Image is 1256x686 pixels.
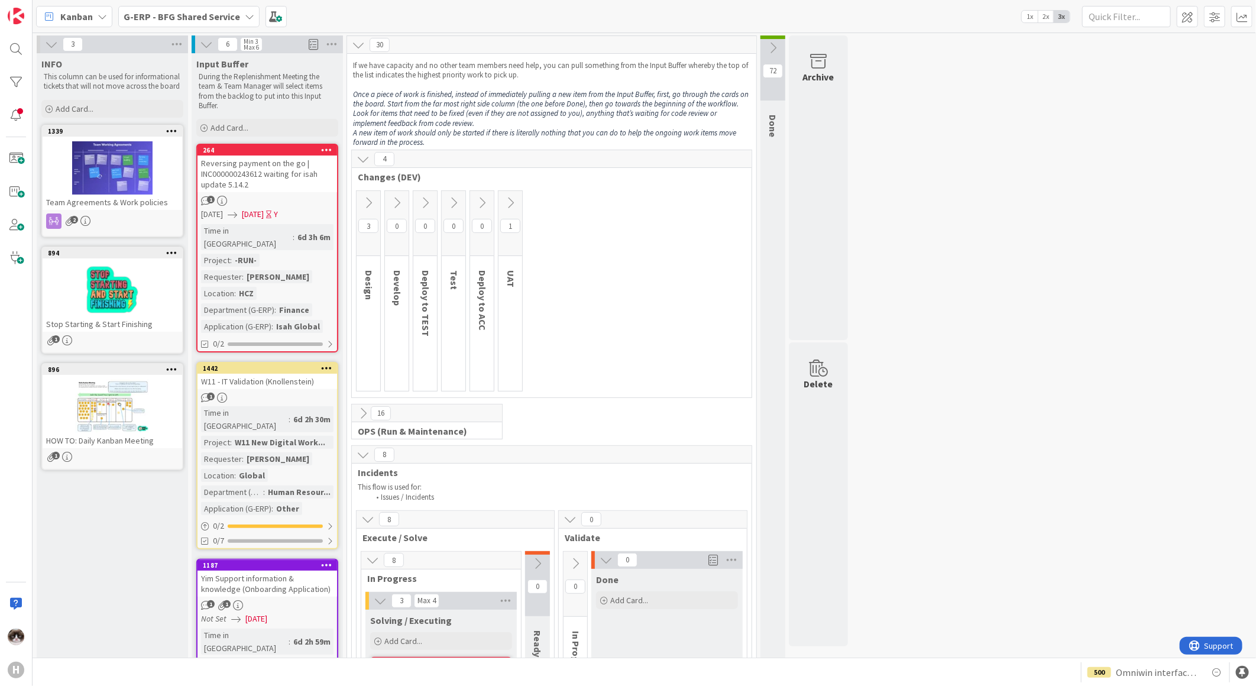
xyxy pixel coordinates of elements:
span: Input Buffer [196,58,248,70]
span: 0 [581,512,601,526]
div: 894 [48,249,182,257]
div: W11 New Digital Work... [232,436,328,449]
div: Archive [803,70,834,84]
span: [DATE] [245,613,267,625]
span: 3 [358,219,378,233]
span: 4 [374,152,394,166]
p: This flow is used for: [358,483,746,492]
a: 1442W11 - IT Validation (Knollenstein)Time in [GEOGRAPHIC_DATA]:6d 2h 30mProject:W11 New Digital ... [196,362,338,549]
div: HCZ [236,287,257,300]
span: 16 [371,406,391,420]
span: 1x [1022,11,1038,22]
span: Develop [391,270,403,306]
span: 3 [63,37,83,51]
div: 894Stop Starting & Start Finishing [43,248,182,332]
a: 1339Team Agreements & Work policies [41,125,183,237]
div: Time in [GEOGRAPHIC_DATA] [201,629,289,655]
a: 894Stop Starting & Start Finishing [41,247,183,354]
span: 6 [218,37,238,51]
div: Global [236,469,268,482]
span: Support [25,2,54,16]
span: 0 [617,553,637,567]
p: If we have capacity and no other team members need help, you can pull something from the Input Bu... [353,61,750,80]
span: [DATE] [201,208,223,221]
div: Y [274,208,278,221]
span: 8 [379,512,399,526]
em: Once a piece of work is finished, instead of immediately pulling a new item from the Input Buffer... [353,89,750,109]
div: [PERSON_NAME] [244,452,312,465]
div: Max 6 [244,44,259,50]
em: Look for items that need to be fixed (even if they are not assigned to you), anything that’s wait... [353,108,718,128]
a: 264Reversing payment on the go | INC000000243612 waiting for isah update 5.14.2[DATE][DATE]YTime ... [196,144,338,352]
span: Done [767,115,779,137]
span: : [271,320,273,333]
span: [DATE] [242,208,264,221]
span: UAT [505,270,517,287]
div: Application (G-ERP) [201,320,271,333]
span: In Progress [570,631,582,681]
span: Test [448,270,460,290]
span: 0 / 2 [213,520,224,532]
div: 6d 2h 59m [290,635,334,648]
div: W11 - IT Validation (Knollenstein) [198,374,337,389]
div: Yim Support information & knowledge (Onboarding Application) [198,571,337,597]
span: Execute / Solve [362,532,539,543]
div: -RUN- [232,254,260,267]
span: 72 [763,64,783,78]
div: 896 [48,365,182,374]
span: Design [363,270,375,300]
p: During the Replenishment Meeting the team & Team Manager will select items from the backlog to pu... [199,72,336,111]
span: Add Card... [384,636,422,646]
div: [PERSON_NAME] [244,270,312,283]
div: 896HOW TO: Daily Kanban Meeting [43,364,182,448]
div: Location [201,287,234,300]
span: 1 [207,600,215,608]
div: 264 [198,145,337,156]
span: Add Card... [211,122,248,133]
p: This column can be used for informational tickets that will not move across the board [44,72,181,92]
div: 1339 [48,127,182,135]
div: 1442 [203,364,337,373]
div: Location [201,469,234,482]
span: Changes (DEV) [358,171,737,183]
a: 896HOW TO: Daily Kanban Meeting [41,363,183,470]
div: HOW TO: Daily Kanban Meeting [43,433,182,448]
span: 2x [1038,11,1054,22]
div: 0/2 [198,519,337,533]
div: 6d 3h 6m [294,231,334,244]
span: Omniwin interface HCN Test [1116,665,1200,679]
div: H [8,662,24,678]
span: : [230,254,232,267]
div: Max 4 [417,598,436,604]
div: Stop Starting & Start Finishing [43,316,182,332]
div: Other [273,502,302,515]
span: 0 [472,219,492,233]
div: Requester [201,452,242,465]
span: 1 [207,196,215,203]
span: : [234,287,236,300]
span: Kanban [60,9,93,24]
span: 1 [500,219,520,233]
span: 3x [1054,11,1070,22]
span: : [242,270,244,283]
div: 1187 [203,561,337,569]
div: Team Agreements & Work policies [43,195,182,210]
span: 0 [527,580,548,594]
span: : [234,469,236,482]
div: Reversing payment on the go | INC000000243612 waiting for isah update 5.14.2 [198,156,337,192]
span: 30 [370,38,390,52]
img: Kv [8,629,24,645]
span: 0 [444,219,464,233]
div: 6d 2h 30m [290,413,334,426]
span: 3 [391,594,412,608]
span: In Progress [367,572,506,584]
div: Finance [276,303,312,316]
span: 0 [415,219,435,233]
i: Not Set [201,613,226,624]
li: Issues / Incidents [370,493,746,502]
span: 0 [565,580,585,594]
div: 1187Yim Support information & knowledge (Onboarding Application) [198,560,337,597]
span: INFO [41,58,62,70]
span: : [293,231,294,244]
div: 1187 [198,560,337,571]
